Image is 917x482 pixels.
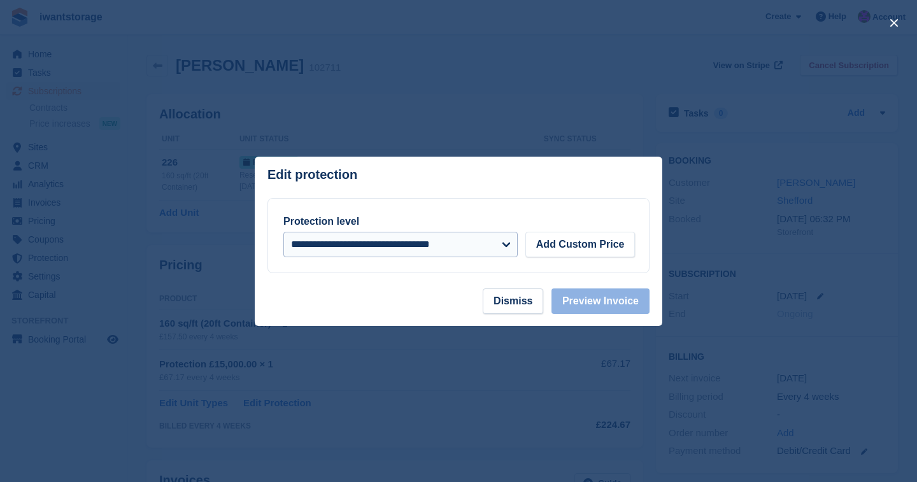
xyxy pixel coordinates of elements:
label: Protection level [283,216,359,227]
button: Dismiss [483,288,543,314]
button: close [884,13,904,33]
button: Add Custom Price [525,232,636,257]
p: Edit protection [267,167,357,182]
button: Preview Invoice [551,288,650,314]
